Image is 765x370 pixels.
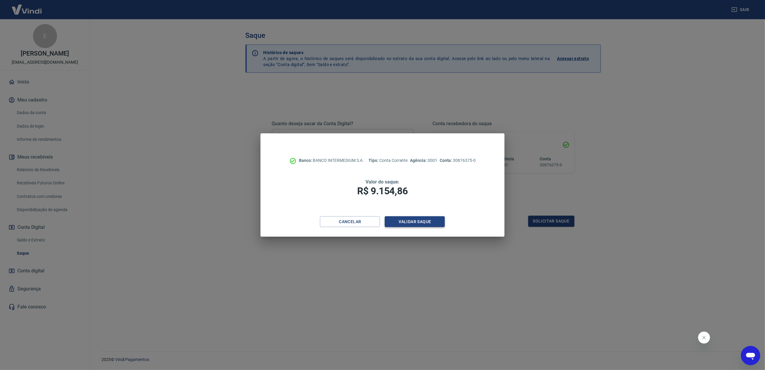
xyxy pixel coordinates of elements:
img: tab_keywords_by_traffic_grey.svg [63,35,68,40]
span: Conta: [440,158,453,163]
p: 30876375-0 [440,157,476,164]
span: R$ 9.154,86 [357,185,408,197]
div: Palavras-chave [70,35,96,39]
div: Domínio [32,35,46,39]
span: Olá! Precisa de ajuda? [4,4,50,9]
img: tab_domain_overview_orange.svg [25,35,30,40]
span: Valor do saque: [366,179,399,185]
button: Validar saque [385,216,445,227]
span: Tipo: [369,158,379,163]
p: BANCO INTERMEDIUM S.A. [299,157,364,164]
span: Agência: [410,158,428,163]
img: website_grey.svg [10,16,14,20]
img: logo_orange.svg [10,10,14,14]
button: Cancelar [320,216,380,227]
span: Banco: [299,158,313,163]
div: [PERSON_NAME]: [DOMAIN_NAME] [16,16,86,20]
iframe: Fechar mensagem [698,332,710,344]
p: 0001 [410,157,437,164]
p: Conta Corrente [369,157,408,164]
iframe: Botão para abrir a janela de mensagens [741,346,760,365]
div: v 4.0.25 [17,10,29,14]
